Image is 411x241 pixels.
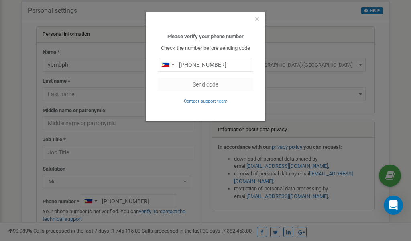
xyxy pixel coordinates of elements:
[158,78,253,91] button: Send code
[384,196,403,215] div: Open Intercom Messenger
[158,45,253,52] p: Check the number before sending code
[255,14,259,24] span: ×
[158,58,177,71] div: Telephone country code
[255,15,259,23] button: Close
[184,98,228,104] a: Contact support team
[158,58,253,72] input: 0905 123 4567
[167,33,244,39] b: Please verify your phone number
